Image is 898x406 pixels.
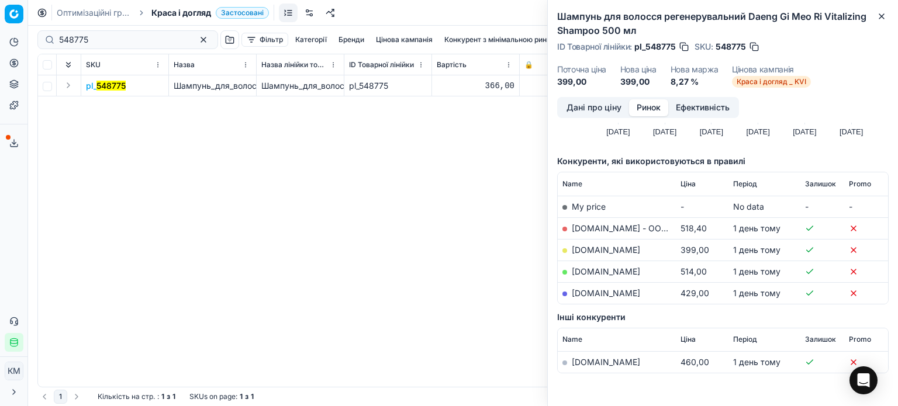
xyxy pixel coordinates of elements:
[172,392,175,401] strong: 1
[241,33,288,47] button: Фільтр
[681,357,709,367] span: 460,00
[671,65,719,74] dt: Нова маржа
[151,7,269,19] span: Краса і доглядЗастосовані
[844,196,888,217] td: -
[245,392,248,401] strong: з
[562,335,582,344] span: Name
[291,33,331,47] button: Категорії
[681,266,707,276] span: 514,00
[86,80,126,92] button: pl_548775
[86,80,126,92] span: pl_
[349,80,427,92] div: pl_548775
[261,60,327,70] span: Назва лінійки товарів
[37,390,51,404] button: Go to previous page
[572,288,640,298] a: [DOMAIN_NAME]
[240,392,243,401] strong: 1
[800,196,844,217] td: -
[695,43,713,51] span: SKU :
[733,266,780,276] span: 1 день тому
[572,202,606,211] span: My price
[70,390,84,404] button: Go to next page
[671,76,719,88] dd: 8,27 %
[733,357,780,367] span: 1 день тому
[653,127,676,136] text: [DATE]
[96,81,126,91] mark: 548775
[557,65,606,74] dt: Поточна ціна
[524,60,533,70] span: 🔒
[5,362,23,380] button: КM
[86,60,101,70] span: SKU
[849,335,871,344] span: Promo
[572,357,640,367] a: [DOMAIN_NAME]
[733,179,757,189] span: Період
[840,127,863,136] text: [DATE]
[559,99,629,116] button: Дані про ціну
[620,65,657,74] dt: Нова ціна
[716,41,746,53] span: 548775
[629,99,668,116] button: Ринок
[733,335,757,344] span: Період
[437,60,467,70] span: Вартість
[746,127,769,136] text: [DATE]
[57,7,132,19] a: Оптимізаційні групи
[805,335,836,344] span: Залишок
[37,390,84,404] nav: pagination
[732,76,811,88] span: Краса і догляд _ KVI
[733,245,780,255] span: 1 день тому
[805,179,836,189] span: Залишок
[793,127,816,136] text: [DATE]
[620,76,657,88] dd: 399,00
[681,223,707,233] span: 518,40
[98,392,155,401] span: Кількість на стр.
[557,76,606,88] dd: 399,00
[440,33,595,47] button: Конкурент з мінімальною ринковою ціною
[371,33,437,47] button: Цінова кампанія
[216,7,269,19] span: Застосовані
[161,392,164,401] strong: 1
[174,60,195,70] span: Назва
[5,362,23,380] span: КM
[572,266,640,276] a: [DOMAIN_NAME]
[557,311,889,323] h5: Інші конкуренти
[261,80,339,92] div: Шампунь_для_волосся_регенерувальний_Daeng_Gi_Meo_Ri_Vitalizing_Shampoo_500_мл
[189,392,237,401] span: SKUs on page :
[700,127,723,136] text: [DATE]
[849,179,871,189] span: Promo
[681,245,709,255] span: 399,00
[61,58,75,72] button: Expand all
[681,179,696,189] span: Ціна
[334,33,369,47] button: Бренди
[557,43,632,51] span: ID Товарної лінійки :
[54,390,67,404] button: 1
[634,41,676,53] span: pl_548775
[167,392,170,401] strong: з
[151,7,211,19] span: Краса і догляд
[437,80,514,92] div: 366,00
[606,127,630,136] text: [DATE]
[557,155,889,167] h5: Конкуренти, які використовуються в правилі
[57,7,269,19] nav: breadcrumb
[98,392,175,401] div: :
[572,223,726,233] a: [DOMAIN_NAME] - ООО «Эпицентр К»
[61,78,75,92] button: Expand
[668,99,737,116] button: Ефективність
[572,245,640,255] a: [DOMAIN_NAME]
[728,196,800,217] td: No data
[557,9,889,37] h2: Шампунь для волосся регенерувальний Daeng Gi Meo Ri Vitalizing Shampoo 500 мл
[733,288,780,298] span: 1 день тому
[251,392,254,401] strong: 1
[849,366,878,394] div: Open Intercom Messenger
[562,179,582,189] span: Name
[349,60,414,70] span: ID Товарної лінійки
[681,335,696,344] span: Ціна
[733,223,780,233] span: 1 день тому
[681,288,709,298] span: 429,00
[676,196,728,217] td: -
[59,34,187,46] input: Пошук по SKU або назві
[732,65,811,74] dt: Цінова кампанія
[174,81,520,91] span: Шампунь_для_волосся_регенерувальний_Daeng_Gi_Meo_Ri_Vitalizing_Shampoo_500_мл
